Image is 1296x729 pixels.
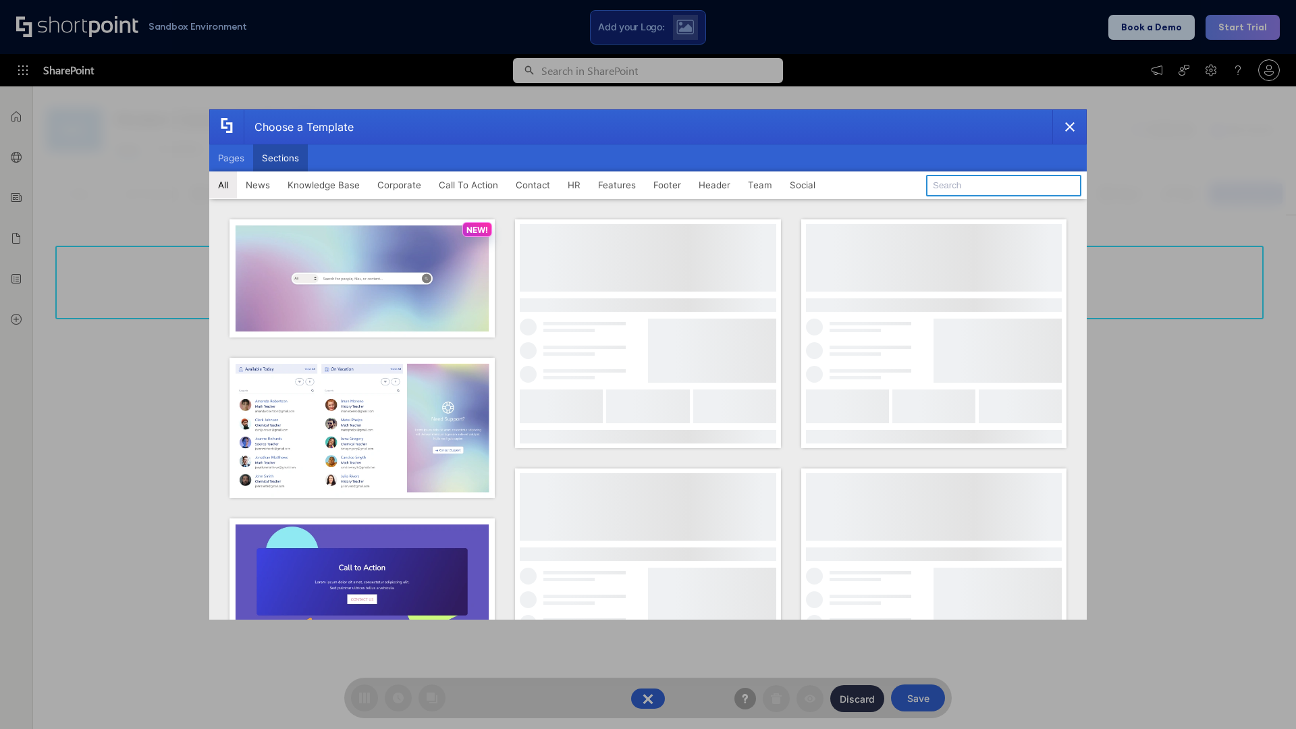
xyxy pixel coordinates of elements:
button: Features [589,171,645,198]
button: Knowledge Base [279,171,369,198]
button: Pages [209,144,253,171]
button: News [237,171,279,198]
iframe: Chat Widget [1228,664,1296,729]
button: Contact [507,171,559,198]
button: Social [781,171,824,198]
input: Search [926,175,1081,196]
button: All [209,171,237,198]
button: Call To Action [430,171,507,198]
button: HR [559,171,589,198]
p: NEW! [466,225,488,235]
div: template selector [209,109,1087,620]
button: Sections [253,144,308,171]
button: Team [739,171,781,198]
div: Choose a Template [244,110,354,144]
button: Header [690,171,739,198]
button: Footer [645,171,690,198]
button: Corporate [369,171,430,198]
